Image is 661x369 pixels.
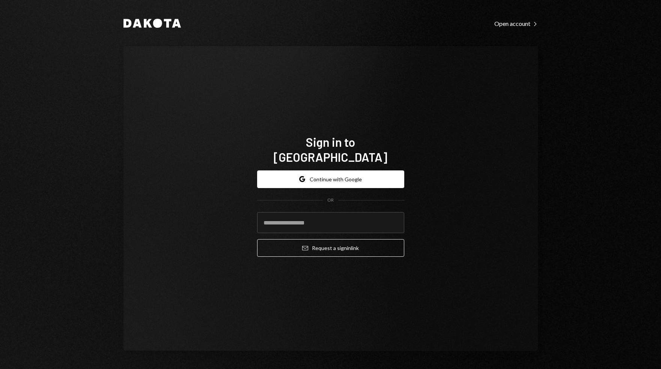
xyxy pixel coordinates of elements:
button: Continue with Google [257,170,404,188]
button: Request a signinlink [257,239,404,257]
div: OR [327,197,334,203]
h1: Sign in to [GEOGRAPHIC_DATA] [257,134,404,164]
div: Open account [494,20,538,27]
a: Open account [494,19,538,27]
